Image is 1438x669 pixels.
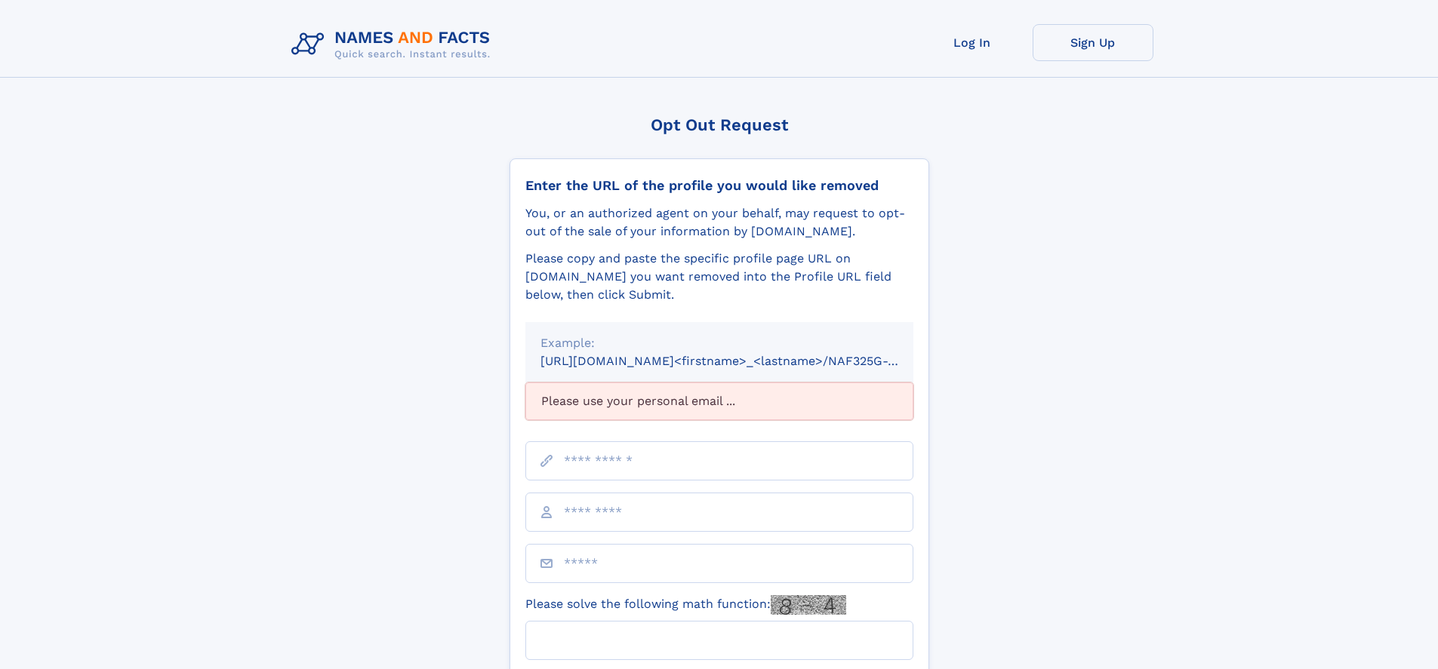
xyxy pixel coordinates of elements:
a: Log In [912,24,1033,61]
div: Enter the URL of the profile you would like removed [525,177,913,194]
small: [URL][DOMAIN_NAME]<firstname>_<lastname>/NAF325G-xxxxxxxx [540,354,942,368]
div: Please use your personal email ... [525,382,913,420]
div: Please copy and paste the specific profile page URL on [DOMAIN_NAME] you want removed into the Pr... [525,250,913,304]
img: Logo Names and Facts [285,24,503,65]
div: Example: [540,334,898,352]
div: Opt Out Request [510,115,929,134]
a: Sign Up [1033,24,1153,61]
div: You, or an authorized agent on your behalf, may request to opt-out of the sale of your informatio... [525,204,913,241]
label: Please solve the following math function: [525,595,846,615]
